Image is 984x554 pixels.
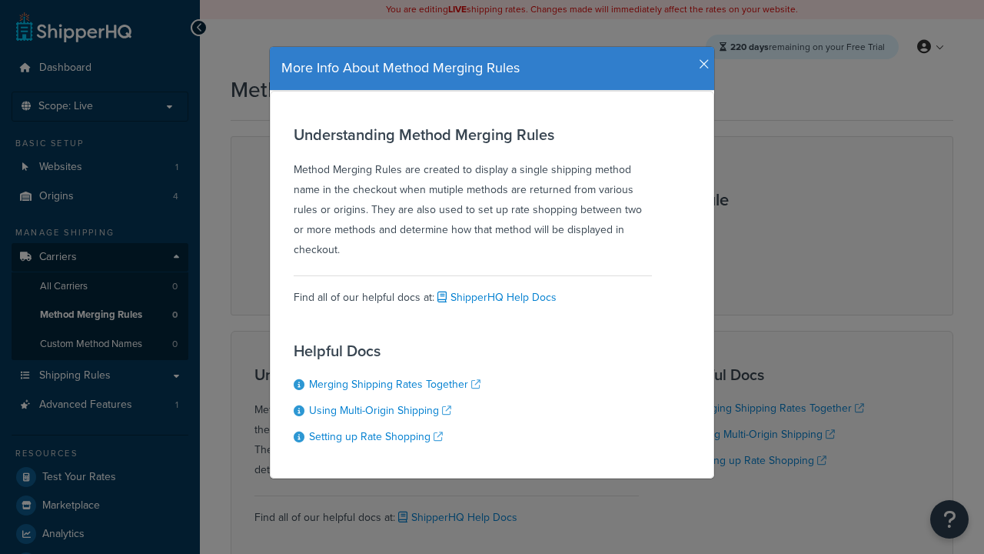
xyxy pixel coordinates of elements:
[434,289,557,305] a: ShipperHQ Help Docs
[309,376,480,392] a: Merging Shipping Rates Together
[294,126,652,260] div: Method Merging Rules are created to display a single shipping method name in the checkout when mu...
[294,342,480,359] h3: Helpful Docs
[309,402,451,419] a: Using Multi-Origin Shipping
[294,275,652,308] div: Find all of our helpful docs at:
[281,58,703,78] h4: More Info About Method Merging Rules
[309,429,443,445] a: Setting up Rate Shopping
[294,126,652,143] h3: Understanding Method Merging Rules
